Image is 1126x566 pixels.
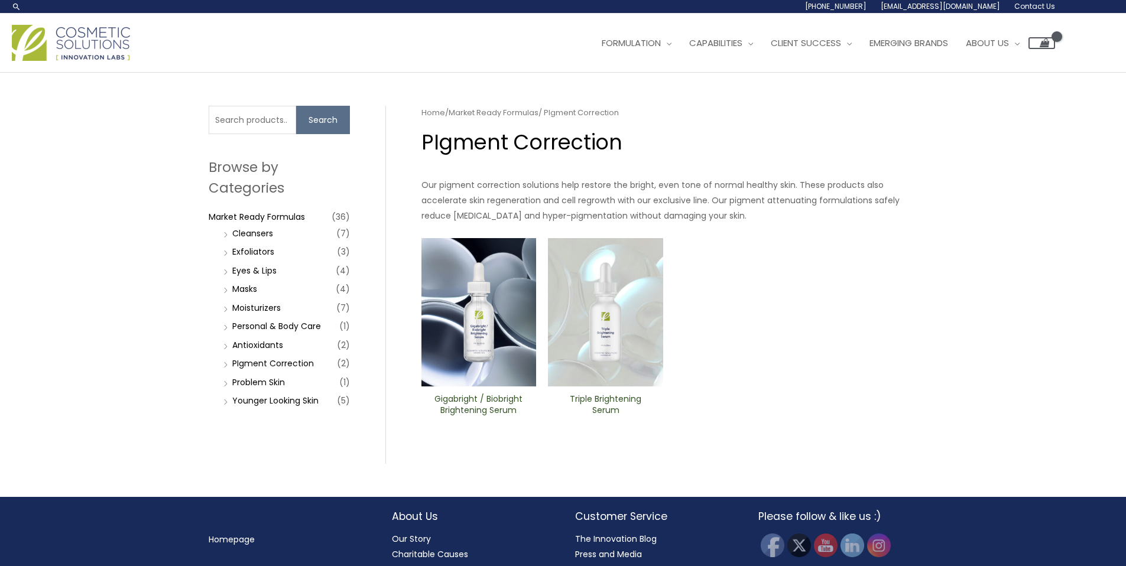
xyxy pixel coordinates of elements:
img: Triple ​Brightening Serum [548,238,663,387]
span: About Us [966,37,1009,49]
h2: Customer Service [575,509,735,524]
a: The Innovation Blog [575,533,657,545]
a: Emerging Brands [861,25,957,61]
span: (2) [337,355,350,372]
a: Younger Looking Skin [232,395,319,406]
span: (3) [337,243,350,260]
a: Triple ​Brightening Serum [558,393,653,420]
span: Emerging Brands [869,37,948,49]
span: (1) [339,318,350,334]
a: View Shopping Cart, empty [1028,37,1055,49]
p: Our pigment correction solutions help restore the bright, even tone of normal healthy skin. These... [421,177,917,223]
a: Market Ready Formulas [449,107,538,118]
a: Charitable Causes [392,548,468,560]
a: Client Success [762,25,861,61]
span: (5) [337,392,350,409]
a: Cleansers [232,227,273,239]
span: Capabilities [689,37,742,49]
h2: Triple ​Brightening Serum [558,393,653,416]
a: Capabilities [680,25,762,61]
a: Market Ready Formulas [209,211,305,223]
span: (4) [336,281,350,297]
h2: Gigabright / Biobright Brightening Serum​ [431,393,526,416]
span: [EMAIL_ADDRESS][DOMAIN_NAME] [881,1,1000,11]
span: Contact Us [1014,1,1055,11]
a: PIgment Correction [232,357,314,369]
img: Cosmetic Solutions Logo [12,25,130,61]
span: [PHONE_NUMBER] [805,1,867,11]
span: Client Success [771,37,841,49]
a: Masks [232,283,257,295]
span: Formulation [602,37,661,49]
a: Formulation [593,25,680,61]
h2: Please follow & like us :) [758,509,918,524]
a: Gigabright / Biobright Brightening Serum​ [431,393,526,420]
nav: Menu [209,532,368,547]
span: (2) [337,337,350,353]
a: Search icon link [12,2,21,11]
a: Antioxidants [232,339,283,351]
span: (36) [332,209,350,225]
a: Personal & Body Care [232,320,321,332]
a: Exfoliators [232,246,274,258]
a: Moisturizers [232,302,281,314]
img: Gigabright / Biobright Brightening Serum​ [421,238,537,387]
img: Facebook [761,534,784,557]
a: Problem Skin [232,376,285,388]
a: Home [421,107,445,118]
a: Press and Media [575,548,642,560]
nav: Site Navigation [584,25,1055,61]
span: (4) [336,262,350,279]
span: (7) [336,300,350,316]
a: Our Story [392,533,431,545]
h2: Browse by Categories [209,157,350,197]
a: About Us [957,25,1028,61]
button: Search [296,106,350,134]
h2: About Us [392,509,551,524]
span: (7) [336,225,350,242]
img: Twitter [787,534,811,557]
h1: PIgment Correction [421,128,917,157]
a: Eyes & Lips [232,265,277,277]
span: (1) [339,374,350,391]
a: Homepage [209,534,255,545]
input: Search products… [209,106,296,134]
nav: Breadcrumb [421,106,917,120]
